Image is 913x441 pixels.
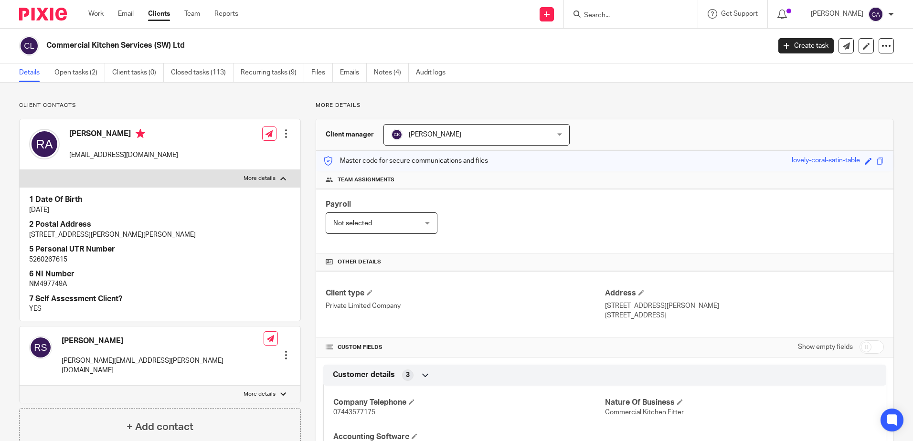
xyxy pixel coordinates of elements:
p: [STREET_ADDRESS][PERSON_NAME][PERSON_NAME] [29,230,291,240]
span: Customer details [333,370,395,380]
p: Private Limited Company [326,301,605,311]
a: Audit logs [416,63,453,82]
h4: 6 NI Number [29,269,291,279]
img: svg%3E [29,336,52,359]
h4: 2 Postal Address [29,220,291,230]
img: svg%3E [19,36,39,56]
span: Payroll [326,200,351,208]
span: [PERSON_NAME] [409,131,461,138]
img: svg%3E [391,129,403,140]
p: More details [316,102,894,109]
span: Team assignments [338,176,394,184]
a: Work [88,9,104,19]
a: Reports [214,9,238,19]
h4: 1 Date Of Birth [29,195,291,205]
img: Pixie [19,8,67,21]
p: [PERSON_NAME][EMAIL_ADDRESS][PERSON_NAME][DOMAIN_NAME] [62,356,264,376]
p: [EMAIL_ADDRESS][DOMAIN_NAME] [69,150,178,160]
a: Emails [340,63,367,82]
p: Client contacts [19,102,301,109]
p: [DATE] [29,205,291,215]
h3: Client manager [326,130,374,139]
a: Team [184,9,200,19]
a: Recurring tasks (9) [241,63,304,82]
h4: Nature Of Business [605,398,876,408]
a: Files [311,63,333,82]
span: Not selected [333,220,372,227]
a: Open tasks (2) [54,63,105,82]
h4: + Add contact [127,420,193,434]
label: Show empty fields [798,342,853,352]
h4: Client type [326,288,605,298]
h2: Commercial Kitchen Services (SW) Ltd [46,41,620,51]
a: Details [19,63,47,82]
h4: Address [605,288,884,298]
input: Search [583,11,669,20]
p: [STREET_ADDRESS] [605,311,884,320]
a: Notes (4) [374,63,409,82]
img: svg%3E [29,129,60,159]
p: NM497749A [29,279,291,289]
h4: Company Telephone [333,398,605,408]
p: More details [244,175,276,182]
span: Other details [338,258,381,266]
p: Master code for secure communications and files [323,156,488,166]
p: 5260267615 [29,255,291,264]
h4: 5 Personal UTR Number [29,244,291,254]
a: Email [118,9,134,19]
i: Primary [136,129,145,138]
span: 07443577175 [333,409,375,416]
p: [STREET_ADDRESS][PERSON_NAME] [605,301,884,311]
span: 3 [406,370,410,380]
h4: [PERSON_NAME] [62,336,264,346]
a: Clients [148,9,170,19]
h4: [PERSON_NAME] [69,129,178,141]
a: Client tasks (0) [112,63,164,82]
div: lovely-coral-satin-table [792,156,860,167]
h4: CUSTOM FIELDS [326,344,605,351]
span: Commercial Kitchen Fitter [605,409,684,416]
span: Get Support [721,10,758,17]
a: Closed tasks (113) [171,63,234,82]
img: svg%3E [868,7,883,22]
p: YES [29,304,291,314]
a: Create task [778,38,834,53]
p: [PERSON_NAME] [811,9,863,19]
p: More details [244,390,276,398]
h4: 7 Self Assessment Client? [29,294,291,304]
